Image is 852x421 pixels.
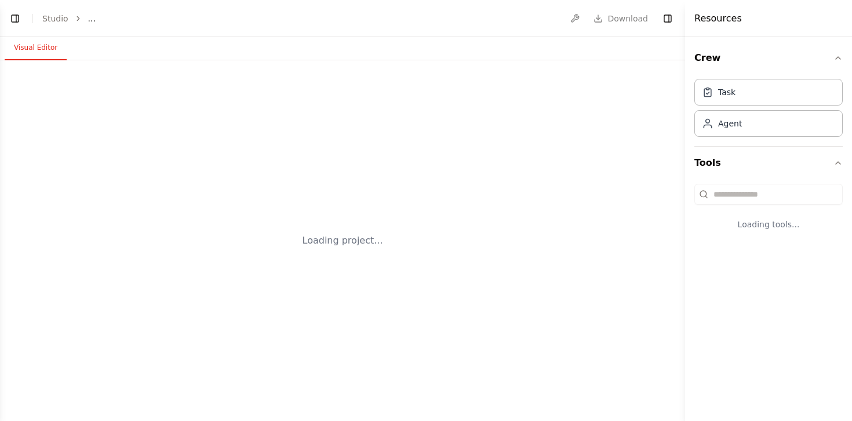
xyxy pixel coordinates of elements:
[694,147,843,179] button: Tools
[88,13,96,24] span: ...
[42,14,68,23] a: Studio
[694,209,843,239] div: Loading tools...
[718,118,742,129] div: Agent
[694,12,742,26] h4: Resources
[5,36,67,60] button: Visual Editor
[42,13,96,24] nav: breadcrumb
[303,234,383,248] div: Loading project...
[7,10,23,27] button: Show left sidebar
[718,86,736,98] div: Task
[660,10,676,27] button: Hide right sidebar
[694,42,843,74] button: Crew
[694,179,843,249] div: Tools
[694,74,843,146] div: Crew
